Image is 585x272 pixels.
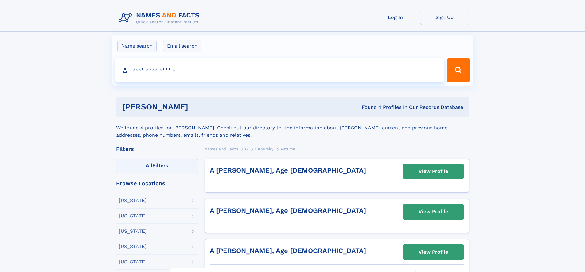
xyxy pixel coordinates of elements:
a: Names and Facts [205,145,238,153]
span: G [245,147,248,151]
div: Filters [116,146,198,152]
label: Name search [117,40,157,52]
h1: [PERSON_NAME] [122,103,275,111]
a: A [PERSON_NAME], Age [DEMOGRAPHIC_DATA] [210,167,366,174]
div: [US_STATE] [119,259,147,264]
div: View Profile [419,205,448,219]
a: Gubersky [255,145,273,153]
label: Filters [116,159,198,173]
span: Gubersky [255,147,273,151]
input: search input [115,58,444,82]
div: View Profile [419,164,448,178]
label: Email search [163,40,201,52]
a: View Profile [403,204,464,219]
button: Search Button [447,58,470,82]
div: Found 4 Profiles In Our Records Database [275,104,463,111]
div: [US_STATE] [119,213,147,218]
div: [US_STATE] [119,198,147,203]
img: Logo Names and Facts [116,10,205,26]
a: View Profile [403,245,464,259]
span: All [146,163,152,168]
a: A [PERSON_NAME], Age [DEMOGRAPHIC_DATA] [210,247,366,255]
div: Browse Locations [116,181,198,186]
div: [US_STATE] [119,229,147,234]
span: Autumn [280,147,295,151]
a: A [PERSON_NAME], Age [DEMOGRAPHIC_DATA] [210,207,366,214]
a: Log In [371,10,420,25]
a: Sign Up [420,10,469,25]
div: We found 4 profiles for [PERSON_NAME]. Check out our directory to find information about [PERSON_... [116,117,469,139]
a: View Profile [403,164,464,179]
a: G [245,145,248,153]
div: [US_STATE] [119,244,147,249]
div: View Profile [419,245,448,259]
